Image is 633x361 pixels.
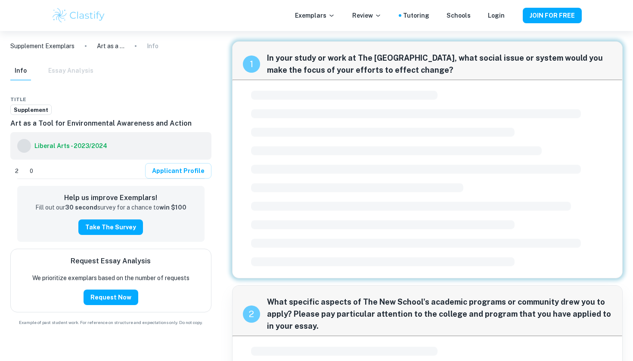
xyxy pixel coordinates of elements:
[11,106,51,114] span: Supplement
[10,41,74,51] a: Supplement Exemplars
[65,204,97,211] strong: 30 second
[187,94,194,105] div: Share
[71,256,151,266] h6: Request Essay Analysis
[25,164,38,178] div: Dislike
[51,7,106,24] img: Clastify logo
[352,11,382,20] p: Review
[196,94,203,105] div: Bookmark
[78,219,143,235] button: Take the Survey
[267,52,612,76] span: In your study or work at The [GEOGRAPHIC_DATA], what social issue or system would you make the fo...
[35,203,186,213] p: Fill out our survey for a chance to
[10,118,211,129] h6: Art as a Tool for Environmental Awareness and Action
[205,94,211,105] div: Report issue
[159,204,186,211] strong: win $100
[10,105,52,115] a: Supplement
[10,96,26,103] span: Title
[512,13,516,18] button: Help and Feedback
[34,139,107,153] a: Liberal Arts - 2023/2024
[147,41,158,51] p: Info
[10,164,23,178] div: Like
[10,167,23,176] span: 2
[145,163,211,179] a: Applicant Profile
[243,305,260,323] div: recipe
[32,273,189,283] p: We prioritize exemplars based on the number of requests
[295,11,335,20] p: Exemplars
[447,11,471,20] a: Schools
[523,8,582,23] button: JOIN FOR FREE
[403,11,429,20] a: Tutoring
[84,290,138,305] button: Request Now
[243,56,260,73] div: recipe
[34,141,107,151] h6: Liberal Arts - 2023/2024
[97,41,124,51] p: Art as a Tool for Environmental Awareness and Action
[488,11,505,20] a: Login
[25,167,38,176] span: 0
[10,319,211,326] span: Example of past student work. For reference on structure and expectations only. Do not copy.
[24,193,198,203] h6: Help us improve Exemplars!
[267,296,612,332] span: What specific aspects of The New School's academic programs or community drew you to apply? Pleas...
[10,62,31,80] button: Info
